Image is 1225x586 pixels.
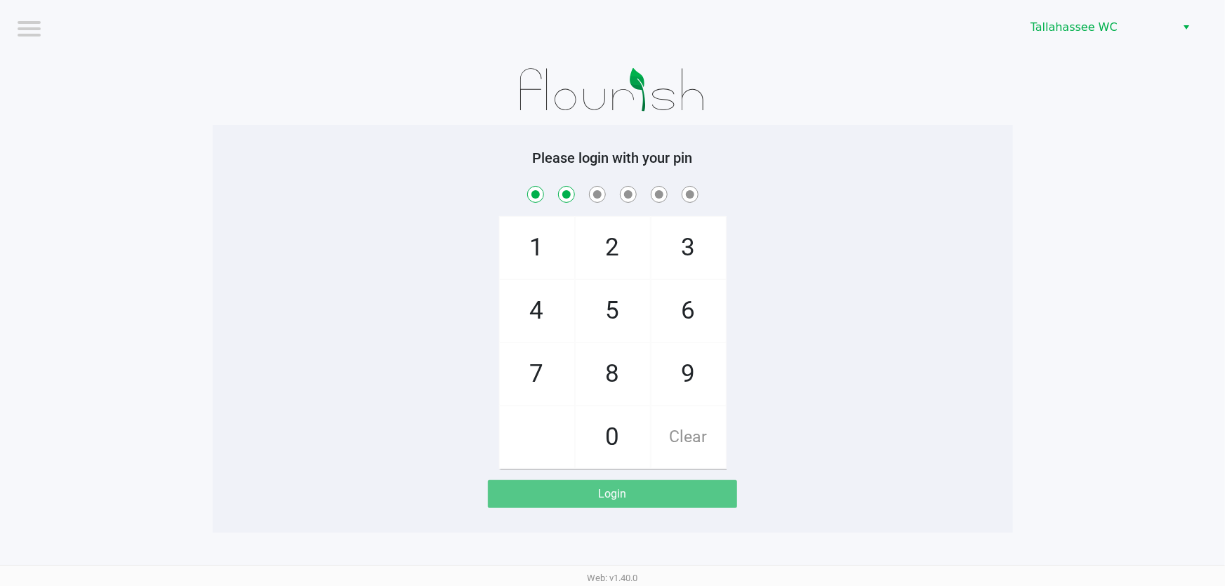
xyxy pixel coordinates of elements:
[576,343,650,405] span: 8
[651,343,726,405] span: 9
[651,406,726,468] span: Clear
[1031,19,1167,36] span: Tallahassee WC
[651,280,726,342] span: 6
[576,406,650,468] span: 0
[576,280,650,342] span: 5
[1176,15,1196,40] button: Select
[576,217,650,279] span: 2
[500,280,574,342] span: 4
[500,343,574,405] span: 7
[588,573,638,583] span: Web: v1.40.0
[500,217,574,279] span: 1
[223,149,1002,166] h5: Please login with your pin
[651,217,726,279] span: 3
